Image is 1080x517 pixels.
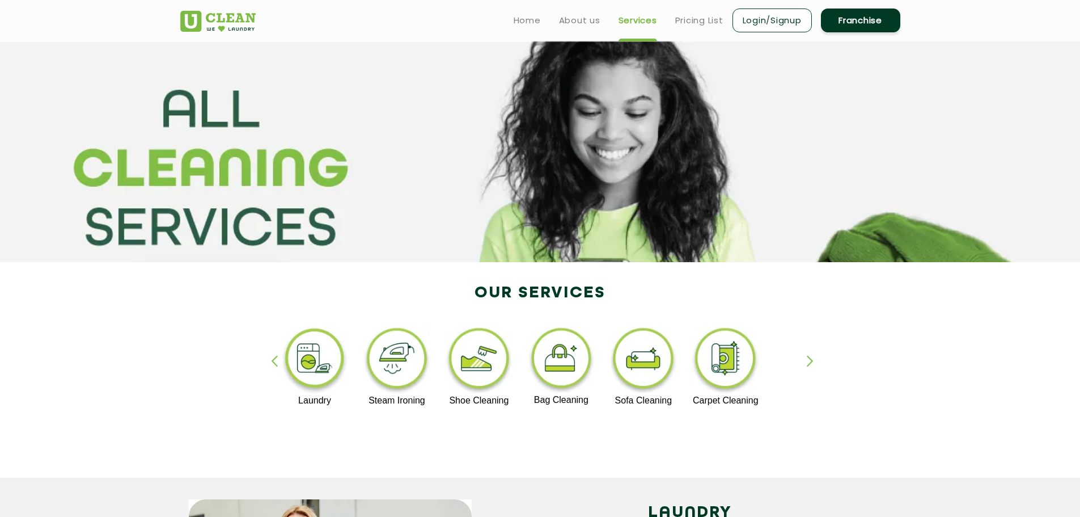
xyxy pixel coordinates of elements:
[280,396,350,406] p: Laundry
[514,14,541,27] a: Home
[619,14,657,27] a: Services
[691,325,760,396] img: carpet_cleaning_11zon.webp
[527,395,596,405] p: Bag Cleaning
[444,396,514,406] p: Shoe Cleaning
[608,325,678,396] img: sofa_cleaning_11zon.webp
[608,396,678,406] p: Sofa Cleaning
[362,396,432,406] p: Steam Ironing
[180,11,256,32] img: UClean Laundry and Dry Cleaning
[732,9,812,32] a: Login/Signup
[675,14,723,27] a: Pricing List
[280,325,350,396] img: laundry_cleaning_11zon.webp
[444,325,514,396] img: shoe_cleaning_11zon.webp
[559,14,600,27] a: About us
[362,325,432,396] img: steam_ironing_11zon.webp
[527,325,596,395] img: bag_cleaning_11zon.webp
[691,396,760,406] p: Carpet Cleaning
[821,9,900,32] a: Franchise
